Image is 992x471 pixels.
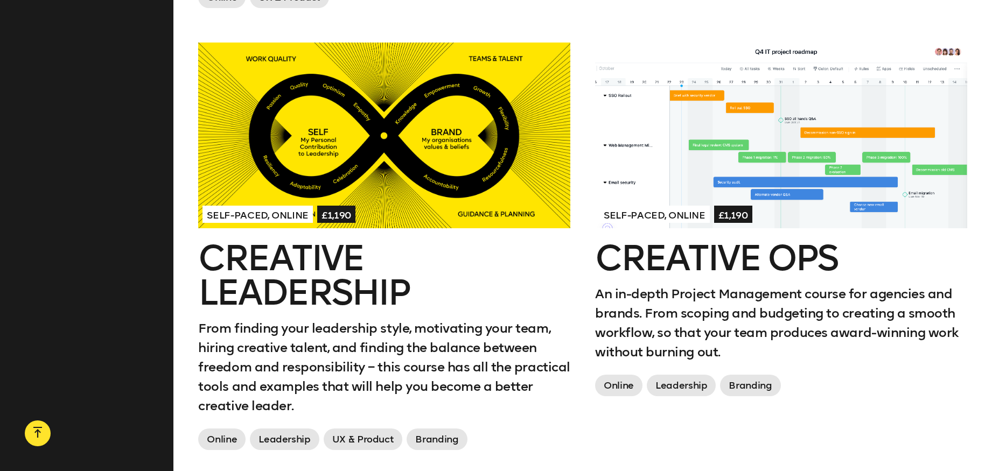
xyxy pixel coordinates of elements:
[595,43,967,400] a: Self-paced, Online£1,190Creative OpsAn in-depth Project Management course for agencies and brands...
[720,375,780,396] span: Branding
[198,319,570,416] p: From finding your leadership style, motivating your team, hiring creative talent, and finding the...
[647,375,716,396] span: Leadership
[198,43,570,454] a: Self-paced, Online£1,190Creative LeadershipFrom finding your leadership style, motivating your te...
[250,428,319,450] span: Leadership
[198,241,570,310] h2: Creative Leadership
[599,206,710,223] span: Self-paced, Online
[407,428,467,450] span: Branding
[324,428,403,450] span: UX & Product
[595,375,642,396] span: Online
[714,206,752,223] span: £1,190
[198,428,246,450] span: Online
[317,206,355,223] span: £1,190
[595,284,967,362] p: An in-depth Project Management course for agencies and brands. From scoping and budgeting to crea...
[202,206,313,223] span: Self-paced, Online
[595,241,967,276] h2: Creative Ops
